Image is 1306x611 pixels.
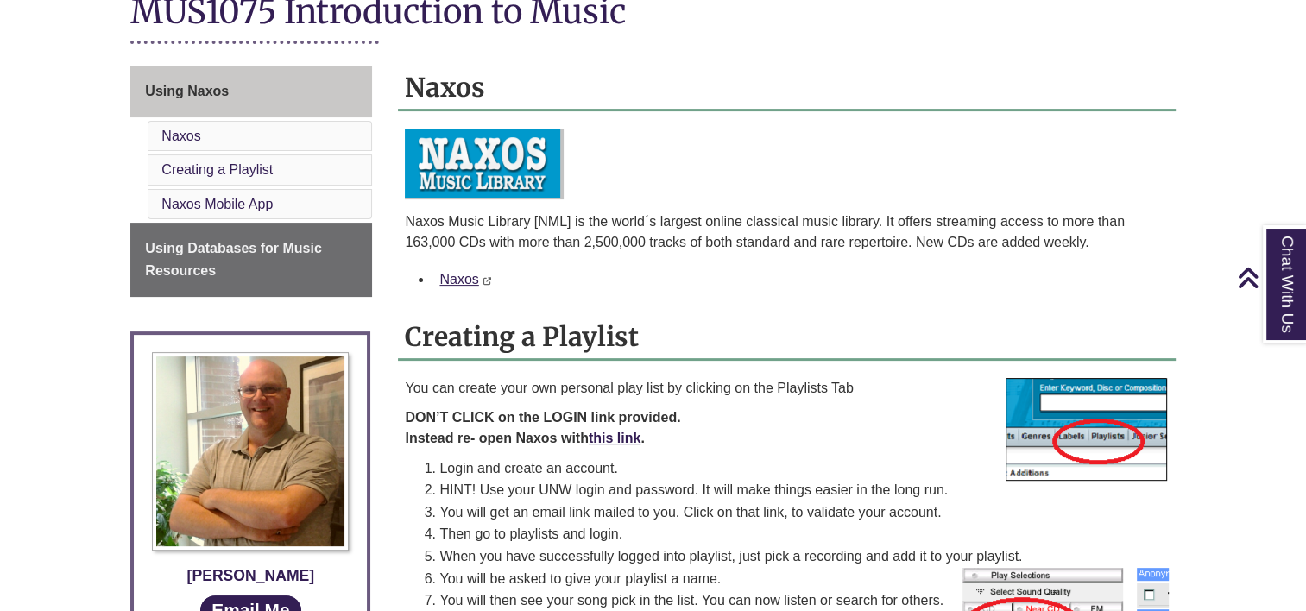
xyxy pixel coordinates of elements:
[398,315,1175,361] h2: Creating a Playlist
[130,66,372,297] div: Guide Page Menu
[439,568,1168,590] li: You will be asked to give your playlist a name.
[398,66,1175,111] h2: Naxos
[405,129,564,199] img: Link to Naxos
[130,223,372,296] a: Using Databases for Music Resources
[439,457,1168,480] li: Login and create an account.
[152,352,349,551] img: Profile Photo
[145,241,322,278] span: Using Databases for Music Resources
[1237,266,1302,289] a: Back to Top
[147,564,354,588] div: [PERSON_NAME]
[161,129,200,143] a: Naxos
[147,352,354,588] a: Profile Photo [PERSON_NAME]
[405,211,1168,253] p: Naxos Music Library [NML] is the world´s largest online classical music library. It offers stream...
[439,545,1168,568] li: When you have successfully logged into playlist, just pick a recording and add it to your playlist.
[130,66,372,117] a: Using Naxos
[483,277,492,285] i: This link opens in a new window
[405,410,680,445] b: DON’T CLICK on the LOGIN link provided. Instead re- open Naxos with .
[161,197,273,211] a: Naxos Mobile App
[439,479,1168,501] li: HINT! Use your UNW login and password. It will make things easier in the long run.
[439,501,1168,524] li: You will get an email link mailed to you. Click on that link, to validate your account.
[439,272,478,287] a: Naxos
[161,162,273,177] a: Creating a Playlist
[439,523,1168,545] li: Then go to playlists and login.
[405,378,1168,399] p: You can create your own personal play list by clicking on the Playlists Tab
[589,431,640,445] a: this link
[1006,378,1169,482] img: Playlists circled in red
[145,84,229,98] span: Using Naxos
